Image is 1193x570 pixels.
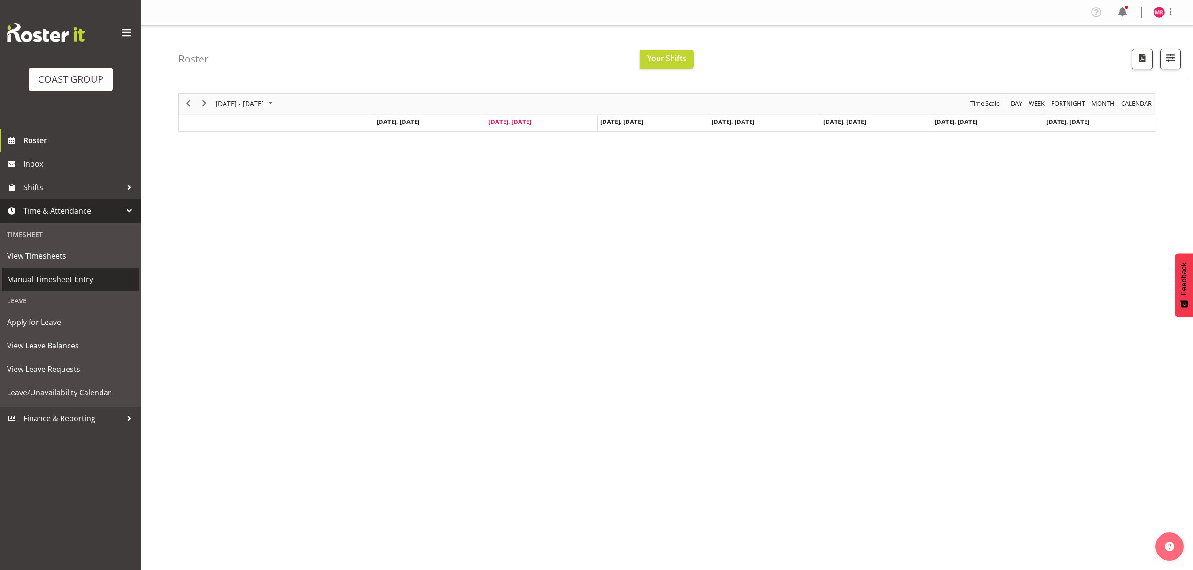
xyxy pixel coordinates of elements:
button: Filter Shifts [1160,49,1181,69]
button: Month [1120,98,1154,109]
button: Download a PDF of the roster according to the set date range. [1132,49,1153,69]
h4: Roster [178,54,209,64]
div: August 25 - 31, 2025 [212,94,279,114]
button: Timeline Day [1009,98,1024,109]
span: View Leave Balances [7,339,134,353]
div: Timesheet [2,225,139,244]
span: [DATE], [DATE] [712,117,754,126]
button: Timeline Month [1090,98,1116,109]
span: Apply for Leave [7,315,134,329]
span: Fortnight [1050,98,1086,109]
img: mathew-rolle10807.jpg [1154,7,1165,18]
button: Next [198,98,211,109]
a: Apply for Leave [2,310,139,334]
a: Manual Timesheet Entry [2,268,139,291]
span: View Leave Requests [7,362,134,376]
a: View Leave Balances [2,334,139,357]
span: [DATE], [DATE] [823,117,866,126]
span: Finance & Reporting [23,411,122,425]
button: Your Shifts [640,50,694,69]
div: next period [196,94,212,114]
div: Leave [2,291,139,310]
div: previous period [180,94,196,114]
img: help-xxl-2.png [1165,542,1174,551]
span: Time & Attendance [23,204,122,218]
span: [DATE], [DATE] [935,117,977,126]
span: Shifts [23,180,122,194]
a: View Leave Requests [2,357,139,381]
div: COAST GROUP [38,72,103,86]
button: August 2025 [214,98,277,109]
span: Time Scale [969,98,1000,109]
span: View Timesheets [7,249,134,263]
span: [DATE], [DATE] [377,117,419,126]
button: Feedback - Show survey [1175,253,1193,317]
span: Month [1091,98,1116,109]
img: Rosterit website logo [7,23,85,42]
button: Timeline Week [1027,98,1046,109]
div: Timeline Week of August 26, 2025 [178,93,1155,132]
span: Roster [23,133,136,147]
span: Inbox [23,157,136,171]
span: Day [1010,98,1023,109]
span: Manual Timesheet Entry [7,272,134,286]
button: Fortnight [1050,98,1087,109]
span: [DATE], [DATE] [488,117,531,126]
span: Feedback [1180,262,1188,295]
a: View Timesheets [2,244,139,268]
span: [DATE], [DATE] [1046,117,1089,126]
button: Previous [182,98,195,109]
span: Your Shifts [647,53,686,63]
span: [DATE], [DATE] [600,117,643,126]
button: Time Scale [969,98,1001,109]
span: Leave/Unavailability Calendar [7,385,134,400]
a: Leave/Unavailability Calendar [2,381,139,404]
span: calendar [1120,98,1153,109]
span: [DATE] - [DATE] [215,98,265,109]
span: Week [1028,98,1046,109]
